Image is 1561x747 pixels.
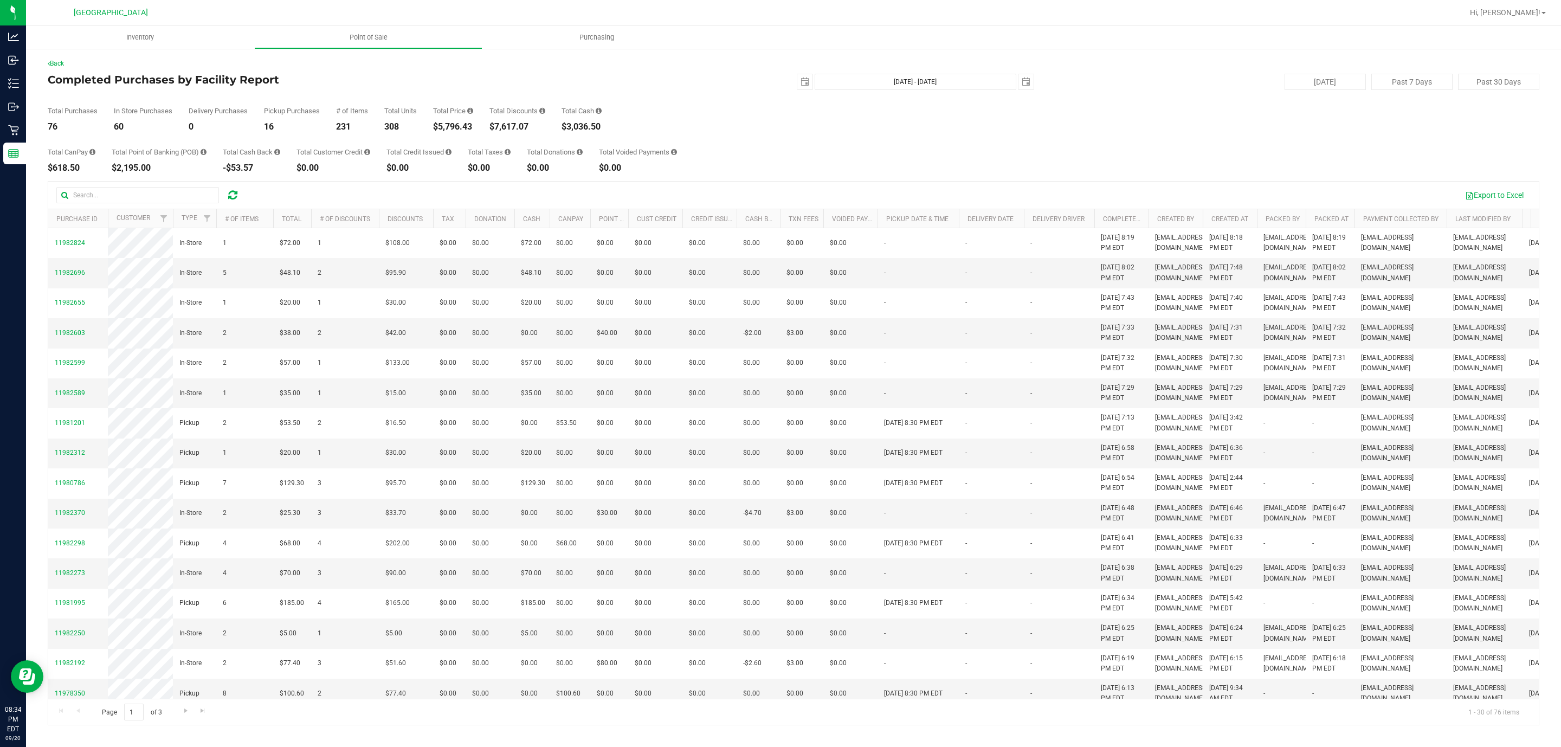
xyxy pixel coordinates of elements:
a: Customer [117,214,150,222]
span: 1 [318,388,321,398]
span: [DATE] 7:40 PM EDT [1209,293,1250,313]
a: Filter [155,209,173,228]
a: Last Modified By [1455,215,1511,223]
span: $0.00 [635,388,652,398]
span: $3.00 [786,328,803,338]
span: $0.00 [830,268,847,278]
a: Go to the last page [195,704,211,718]
span: - [1312,418,1314,428]
input: Search... [56,187,219,203]
div: -$53.57 [223,164,280,172]
i: Sum of the successful, non-voided cash payment transactions for all purchases in the date range. ... [596,107,602,114]
a: Go to the next page [178,704,193,718]
span: 11982192 [55,659,85,667]
span: $0.00 [556,358,573,368]
a: Point of Banking (POB) [599,215,676,223]
span: [EMAIL_ADDRESS][DOMAIN_NAME] [1263,233,1316,253]
span: $0.00 [743,418,760,428]
span: [DATE] 8:19 PM EDT [1312,233,1348,253]
span: Purchasing [565,33,629,42]
span: $0.00 [440,328,456,338]
span: 11982824 [55,239,85,247]
span: - [1030,418,1032,428]
div: $2,195.00 [112,164,207,172]
span: $0.00 [743,358,760,368]
span: $0.00 [597,238,614,248]
span: $0.00 [472,328,489,338]
span: $0.00 [521,328,538,338]
span: In-Store [179,268,202,278]
div: Total CanPay [48,149,95,156]
span: [EMAIL_ADDRESS][DOMAIN_NAME] [1361,262,1440,283]
a: # of Discounts [320,215,370,223]
span: - [965,328,967,338]
span: 1 [223,238,227,248]
span: - [1030,298,1032,308]
div: Total Customer Credit [296,149,370,156]
span: $0.00 [743,298,760,308]
span: $0.00 [556,328,573,338]
span: - [965,388,967,398]
span: - [965,418,967,428]
div: Total Point of Banking (POB) [112,149,207,156]
inline-svg: Inventory [8,78,19,89]
div: $0.00 [468,164,511,172]
a: Back [48,60,64,67]
span: - [965,298,967,308]
span: - [1263,418,1265,428]
span: [DATE] 7:33 PM EDT [1101,323,1142,343]
a: Cash [523,215,540,223]
div: Pickup Purchases [264,107,320,114]
span: [EMAIL_ADDRESS][DOMAIN_NAME] [1155,233,1208,253]
span: [DATE] 8:30 PM EDT [884,418,943,428]
div: In Store Purchases [114,107,172,114]
span: - [1030,328,1032,338]
button: Past 30 Days [1458,74,1539,90]
span: Inventory [112,33,169,42]
span: [EMAIL_ADDRESS][DOMAIN_NAME] [1453,233,1516,253]
span: - [884,388,886,398]
button: Past 7 Days [1371,74,1453,90]
span: $0.00 [635,238,652,248]
span: $0.00 [556,238,573,248]
span: [EMAIL_ADDRESS][DOMAIN_NAME] [1453,353,1516,373]
span: [DATE] 7:31 PM EDT [1312,353,1348,373]
span: 11982273 [55,569,85,577]
span: [DATE] 8:18 PM EDT [1209,233,1250,253]
span: $0.00 [635,358,652,368]
span: $108.00 [385,238,410,248]
i: Sum of all round-up-to-next-dollar total price adjustments for all purchases in the date range. [577,149,583,156]
div: Total Cash [562,107,602,114]
span: - [965,268,967,278]
span: 2 [223,328,227,338]
span: 2 [318,328,321,338]
span: [DATE] 7:32 PM EDT [1312,323,1348,343]
i: Sum of the successful, non-voided point-of-banking payment transactions, both via payment termina... [201,149,207,156]
a: Inventory [26,26,254,49]
button: [DATE] [1285,74,1366,90]
a: Created At [1211,215,1248,223]
span: 11981995 [55,599,85,607]
i: Sum of the discount values applied to the all purchases in the date range. [539,107,545,114]
span: $0.00 [472,238,489,248]
span: $0.00 [830,298,847,308]
span: 2 [318,268,321,278]
span: [EMAIL_ADDRESS][DOMAIN_NAME] [1155,383,1208,403]
span: [EMAIL_ADDRESS][DOMAIN_NAME] [1453,262,1516,283]
span: [DATE] 7:32 PM EDT [1101,353,1142,373]
span: $57.00 [280,358,300,368]
span: [EMAIL_ADDRESS][DOMAIN_NAME] [1453,413,1516,433]
span: [EMAIL_ADDRESS][DOMAIN_NAME] [1155,323,1208,343]
a: Voided Payment [832,215,886,223]
span: $0.00 [830,238,847,248]
span: $0.00 [597,358,614,368]
span: $20.00 [521,298,541,308]
a: Filter [198,209,216,228]
span: 11982603 [55,329,85,337]
span: Pickup [179,418,199,428]
span: [GEOGRAPHIC_DATA] [74,8,148,17]
span: - [884,268,886,278]
span: $0.00 [472,418,489,428]
span: [DATE] 7:31 PM EDT [1209,323,1250,343]
div: 60 [114,123,172,131]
